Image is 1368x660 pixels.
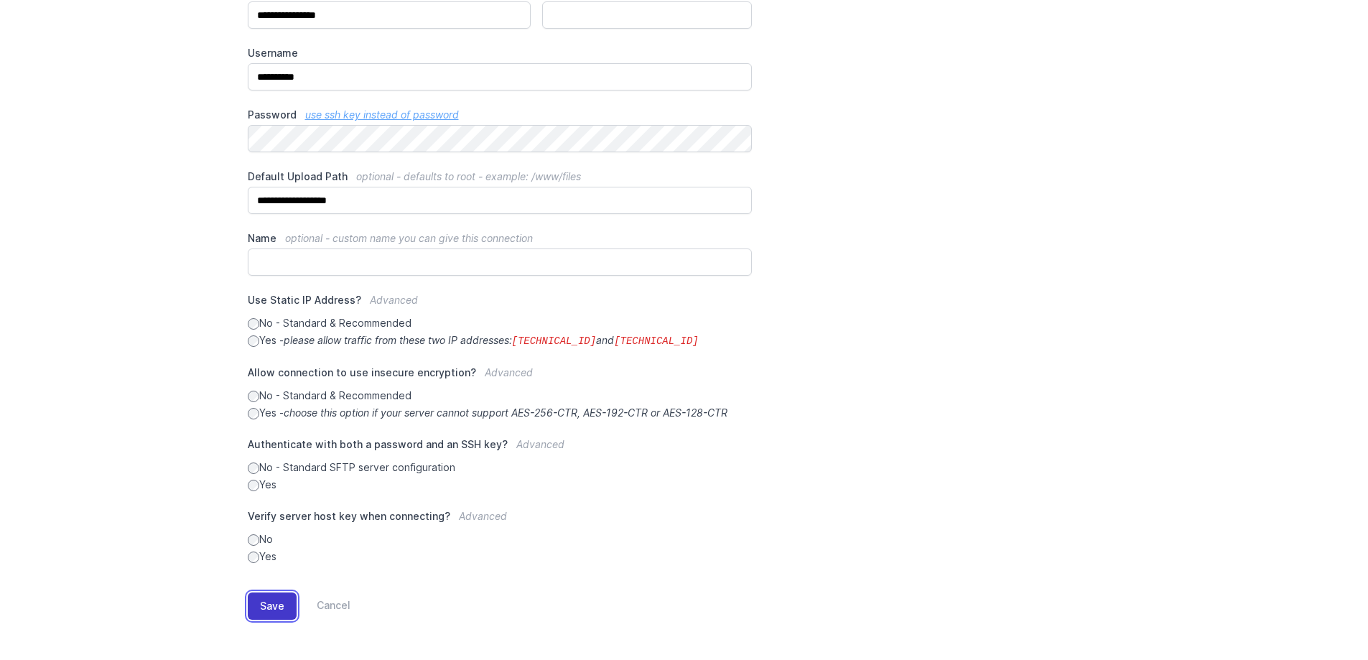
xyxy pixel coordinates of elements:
[459,510,507,522] span: Advanced
[248,463,259,474] input: No - Standard SFTP server configuration
[248,293,753,316] label: Use Static IP Address?
[248,46,753,60] label: Username
[614,335,699,347] code: [TECHNICAL_ID]
[248,318,259,330] input: No - Standard & Recommended
[248,478,753,492] label: Yes
[248,108,753,122] label: Password
[512,335,597,347] code: [TECHNICAL_ID]
[356,170,581,182] span: optional - defaults to root - example: /www/files
[248,460,753,475] label: No - Standard SFTP server configuration
[248,316,753,330] label: No - Standard & Recommended
[248,549,753,564] label: Yes
[284,334,699,346] i: please allow traffic from these two IP addresses: and
[248,532,753,547] label: No
[248,389,753,403] label: No - Standard & Recommended
[248,592,297,620] button: Save
[516,438,564,450] span: Advanced
[248,366,753,389] label: Allow connection to use insecure encryption?
[248,437,753,460] label: Authenticate with both a password and an SSH key?
[485,366,533,378] span: Advanced
[285,232,533,244] span: optional - custom name you can give this connection
[248,406,753,420] label: Yes -
[248,480,259,491] input: Yes
[248,335,259,347] input: Yes -please allow traffic from these two IP addresses:[TECHNICAL_ID]and[TECHNICAL_ID]
[248,169,753,184] label: Default Upload Path
[248,231,753,246] label: Name
[248,391,259,402] input: No - Standard & Recommended
[248,552,259,563] input: Yes
[370,294,418,306] span: Advanced
[1296,588,1351,643] iframe: Drift Widget Chat Controller
[305,108,459,121] a: use ssh key instead of password
[248,534,259,546] input: No
[248,333,753,348] label: Yes -
[297,592,350,620] a: Cancel
[284,406,727,419] i: choose this option if your server cannot support AES-256-CTR, AES-192-CTR or AES-128-CTR
[248,408,259,419] input: Yes -choose this option if your server cannot support AES-256-CTR, AES-192-CTR or AES-128-CTR
[248,509,753,532] label: Verify server host key when connecting?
